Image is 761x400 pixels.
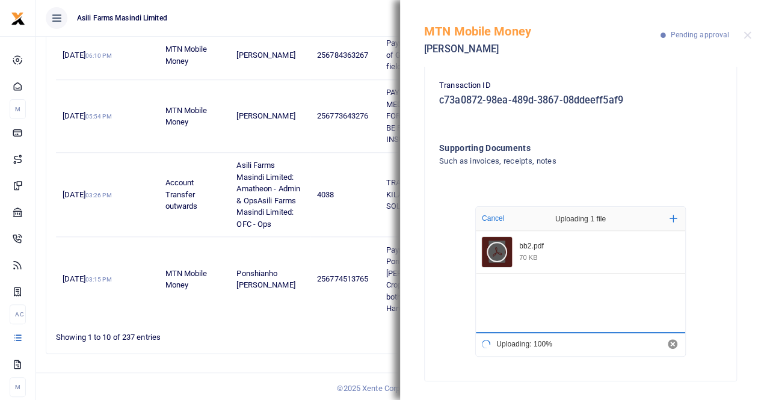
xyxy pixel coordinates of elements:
button: Cancel [668,339,677,349]
button: Add more files [665,210,682,227]
small: 03:26 PM [85,192,112,198]
span: Account Transfer outwards [165,178,197,211]
span: TRANSFER TO OFC KILAK WEIGHBRIDGE SOLAR PANEL [386,178,462,211]
span: Payment fot BN to Ponshianho [PERSON_NAME] for Crop Monitoring for both planting and Harvesting s... [386,245,457,313]
small: 03:15 PM [85,276,112,283]
h4: Such as invoices, receipts, notes [439,155,673,168]
li: M [10,99,26,119]
button: Cancel [478,211,508,226]
span: Asili Farms Masindi Limited: Amatheon - Admin & OpsAsili Farms Masindi Limited: OFC - Ops [236,161,300,229]
span: [DATE] [63,51,111,60]
span: Ponshianho [PERSON_NAME] [236,269,295,290]
li: M [10,377,26,397]
span: [DATE] [63,274,111,283]
span: [PERSON_NAME] [236,51,295,60]
div: Uploading [476,332,555,356]
span: 4038 [317,190,334,199]
h5: c73a0872-98ea-489d-3867-08ddeeff5af9 [439,94,722,106]
li: Ac [10,304,26,324]
div: Uploading: 100% [496,340,552,348]
span: [DATE] [63,190,111,199]
span: [PERSON_NAME] [236,111,295,120]
h4: Supporting Documents [439,141,673,155]
a: logo-small logo-large logo-large [11,13,25,22]
h5: [PERSON_NAME] [424,43,661,55]
small: 06:10 PM [85,52,112,59]
span: MTN Mobile Money [165,106,207,127]
button: Close [744,31,751,39]
small: 05:54 PM [85,113,112,120]
span: Payment for purchase of Goats meat for field staff [386,38,463,71]
span: MTN Mobile Money [165,269,207,290]
div: Uploading 1 file [529,207,632,231]
span: 256784363267 [317,51,368,60]
div: File Uploader [475,206,686,357]
span: Pending approval [670,31,729,39]
span: MTN Mobile Money [165,45,207,66]
span: 256773643276 [317,111,368,120]
span: [DATE] [63,111,111,120]
span: PAYMENT FOR MEDICAL FORMS FOR INSURANCE TO BE RE IMBURSED BY INSURANCE [386,88,458,144]
div: bb2.pdf [519,242,677,251]
span: 256774513765 [317,274,368,283]
h5: MTN Mobile Money [424,24,661,38]
p: Transaction ID [439,79,722,92]
img: logo-small [11,11,25,26]
div: Showing 1 to 10 of 237 entries [56,325,337,343]
span: Asili Farms Masindi Limited [72,13,172,23]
